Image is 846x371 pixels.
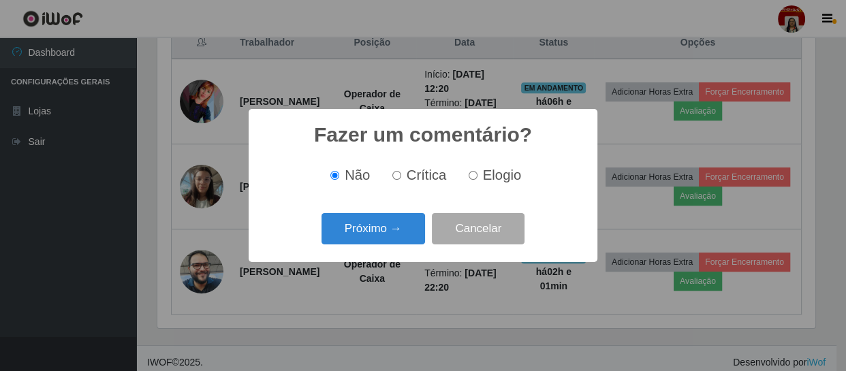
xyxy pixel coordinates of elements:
[469,171,477,180] input: Elogio
[392,171,401,180] input: Crítica
[314,123,532,147] h2: Fazer um comentário?
[345,167,370,182] span: Não
[407,167,447,182] span: Crítica
[432,213,524,245] button: Cancelar
[483,167,521,182] span: Elogio
[330,171,339,180] input: Não
[322,213,425,245] button: Próximo →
